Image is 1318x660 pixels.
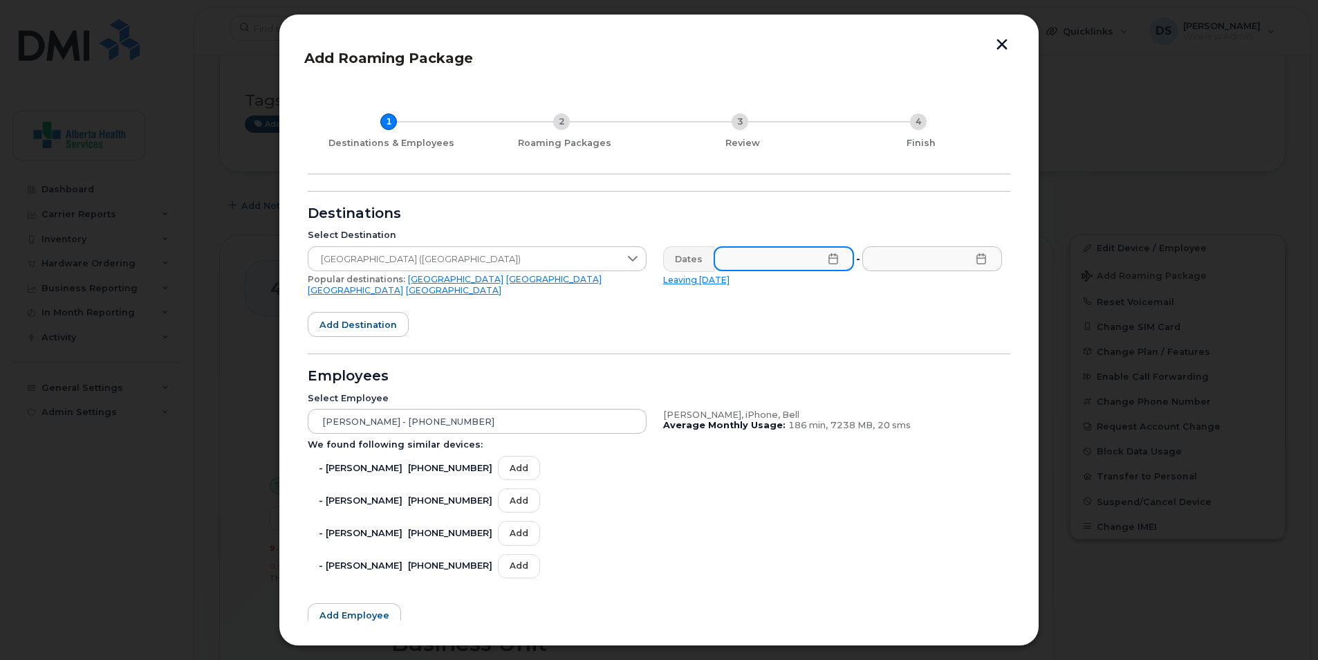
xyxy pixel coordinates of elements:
button: Add [498,488,540,513]
button: Add [498,554,540,578]
b: Average Monthly Usage: [663,420,786,430]
span: [PHONE_NUMBER] [408,528,492,539]
div: Select Employee [308,393,647,404]
span: - [PERSON_NAME] [319,528,402,539]
span: [PHONE_NUMBER] [408,463,492,474]
input: Please fill out this field [714,246,854,271]
span: Popular destinations: [308,274,405,284]
input: Please fill out this field [862,246,1002,271]
div: Review [659,138,826,149]
span: [PHONE_NUMBER] [408,495,492,506]
span: - [PERSON_NAME] [319,495,402,506]
div: We found following similar devices: [308,439,647,450]
button: Add employee [308,603,401,628]
div: - [853,246,863,271]
a: [GEOGRAPHIC_DATA] [308,285,403,295]
div: 4 [910,113,927,130]
div: Destinations [308,208,1010,219]
span: Add destination [319,318,397,331]
span: [PHONE_NUMBER] [408,560,492,571]
button: Add destination [308,312,409,337]
button: Add [498,521,540,545]
span: Add Roaming Package [304,50,473,66]
button: Add [498,456,540,480]
span: - [PERSON_NAME] [319,560,402,571]
div: Roaming Packages [481,138,648,149]
div: [PERSON_NAME], iPhone, Bell [663,410,1002,421]
span: 20 sms [878,420,911,430]
div: Select Destination [308,230,647,241]
span: - [PERSON_NAME] [319,463,402,474]
a: [GEOGRAPHIC_DATA] [408,274,503,284]
a: [GEOGRAPHIC_DATA] [506,274,602,284]
span: Add employee [319,609,389,622]
span: 186 min, [788,420,828,430]
div: 3 [732,113,748,130]
a: [GEOGRAPHIC_DATA] [406,285,501,295]
span: United States of America (USA) [308,247,620,272]
input: Search device [308,409,647,434]
a: Leaving [DATE] [663,275,730,285]
div: Employees [308,371,1010,382]
span: 7238 MB, [830,420,875,430]
div: 2 [553,113,570,130]
div: Finish [837,138,1005,149]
